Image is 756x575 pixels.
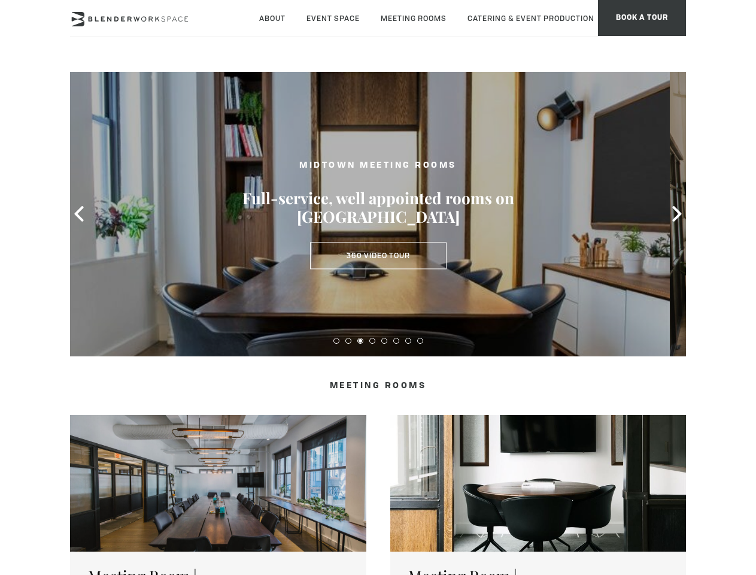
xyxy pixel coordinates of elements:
h2: MIDTOWN MEETING ROOMS [241,159,516,174]
a: 360 Video Tour [310,242,447,270]
h4: Meeting Rooms [130,380,626,391]
h3: Full-service, well appointed rooms on [GEOGRAPHIC_DATA] [241,189,516,226]
iframe: Chat Widget [541,422,756,575]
